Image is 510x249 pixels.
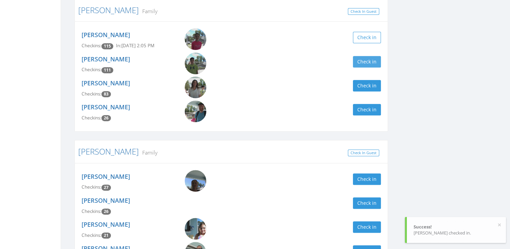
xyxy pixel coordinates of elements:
span: Checkin count [101,67,113,73]
div: [PERSON_NAME] checked in. [414,230,499,236]
span: Checkin count [101,43,113,49]
a: [PERSON_NAME] [82,79,130,87]
span: Checkins: [82,208,101,214]
img: Megan_Anderson.png [185,77,206,98]
button: Check in [353,80,381,91]
button: × [498,222,501,228]
span: In: [DATE] 2:05 PM [116,43,154,49]
small: Family [139,149,157,156]
button: Check in [353,56,381,67]
span: Checkins: [82,91,101,97]
span: Checkins: [82,184,101,190]
img: Kirsten_Balog.png [185,170,206,192]
button: Check in [353,104,381,115]
span: Checkins: [82,232,101,238]
a: Check In Guest [348,8,379,15]
a: [PERSON_NAME] [82,220,130,228]
img: Charlotte_Balog.png [185,218,206,240]
span: Checkin count [101,232,111,239]
span: Checkin count [101,185,111,191]
a: [PERSON_NAME] [82,31,130,39]
span: Checkin count [101,91,111,97]
a: [PERSON_NAME] [82,196,130,204]
a: [PERSON_NAME] [82,55,130,63]
span: Checkins: [82,115,101,121]
button: Check in [353,221,381,233]
span: Checkin count [101,209,111,215]
div: Success! [414,224,499,230]
span: Checkins: [82,66,101,73]
a: Check In Guest [348,149,379,157]
a: [PERSON_NAME] [82,103,130,111]
span: Checkins: [82,43,101,49]
img: Savannah_Anderson.png [185,28,206,50]
button: Check in [353,173,381,185]
span: Checkin count [101,115,111,121]
a: [PERSON_NAME] [78,146,139,157]
button: Check in [353,197,381,209]
img: Austin_Anderson.png [185,53,206,74]
small: Family [139,7,157,15]
img: Trevor_Anderson.png [185,101,206,122]
a: [PERSON_NAME] [78,4,139,16]
button: Check in [353,32,381,43]
a: [PERSON_NAME] [82,172,130,181]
